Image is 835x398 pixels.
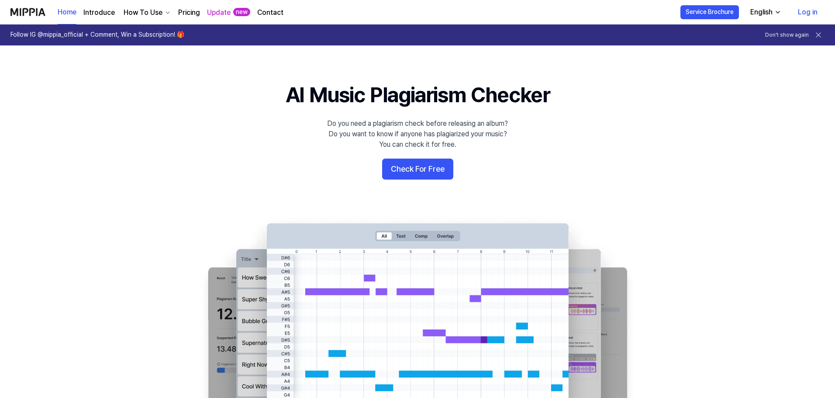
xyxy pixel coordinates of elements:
[122,7,171,18] button: How To Use
[743,3,787,21] button: English
[207,7,231,18] a: Update
[257,7,283,18] a: Contact
[10,31,184,39] h1: Follow IG @mippia_official + Comment, Win a Subscription! 🎁
[83,7,115,18] a: Introduce
[382,159,453,180] button: Check For Free
[286,80,550,110] h1: AI Music Plagiarism Checker
[58,0,76,24] a: Home
[749,7,774,17] div: English
[122,7,164,18] div: How To Use
[190,215,645,398] img: main Image
[327,118,508,150] div: Do you need a plagiarism check before releasing an album? Do you want to know if anyone has plagi...
[765,31,809,39] button: Don't show again
[233,8,250,17] div: new
[178,7,200,18] a: Pricing
[680,5,739,19] button: Service Brochure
